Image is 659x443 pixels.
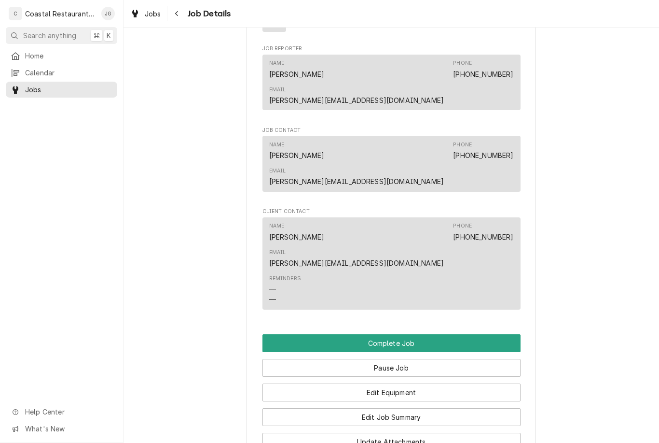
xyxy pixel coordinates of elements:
div: Name [269,222,285,230]
div: Job Contact List [262,136,521,196]
button: Complete Job [262,334,521,352]
div: Phone [453,222,472,230]
div: Job Reporter [262,45,521,114]
span: Jobs [145,9,161,19]
div: JG [101,7,115,20]
a: [PERSON_NAME][EMAIL_ADDRESS][DOMAIN_NAME] [269,177,444,186]
div: Job Reporter List [262,55,521,115]
span: Jobs [25,85,112,95]
div: C [9,7,22,20]
span: Job Contact [262,127,521,134]
div: Reminders [269,275,301,283]
a: [PERSON_NAME][EMAIL_ADDRESS][DOMAIN_NAME] [269,96,444,104]
div: Email [269,86,286,94]
div: Email [269,167,286,175]
span: Calendar [25,68,112,78]
div: Reminders [269,275,301,304]
div: Phone [453,141,472,149]
div: Contact [262,55,521,111]
span: Search anything [23,30,76,41]
div: Name [269,141,285,149]
a: Calendar [6,65,117,81]
div: Name [269,59,285,67]
div: Client Contact [262,208,521,314]
div: Coastal Restaurant Repair [25,9,96,19]
a: [PHONE_NUMBER] [453,70,513,78]
a: [PHONE_NUMBER] [453,233,513,241]
a: [PHONE_NUMBER] [453,151,513,159]
div: Email [269,249,444,268]
a: Go to What's New [6,421,117,437]
div: Email [269,86,444,105]
div: Client Contact List [262,217,521,314]
div: Contact [262,136,521,192]
div: Phone [453,141,513,160]
div: Phone [453,59,513,79]
span: Job Details [185,7,231,20]
a: Go to Help Center [6,404,117,420]
button: Edit Job Summary [262,408,521,426]
div: [PERSON_NAME] [269,150,325,160]
div: — [269,294,276,304]
button: Edit Equipment [262,384,521,401]
div: Contact [262,217,521,310]
div: Button Group Row [262,377,521,401]
div: — [269,284,276,294]
div: Button Group Row [262,334,521,352]
div: Job Contact [262,127,521,196]
span: Job Reporter [262,45,521,53]
div: Button Group Row [262,352,521,377]
a: Jobs [126,6,165,22]
a: Jobs [6,82,117,98]
div: Name [269,222,325,242]
button: Search anything⌘K [6,27,117,44]
a: Home [6,48,117,64]
div: [PERSON_NAME] [269,232,325,242]
span: Client Contact [262,208,521,215]
button: Pause Job [262,359,521,377]
div: Phone [453,222,513,242]
div: Email [269,167,444,186]
span: What's New [25,424,111,434]
div: James Gatton's Avatar [101,7,115,20]
span: Help Center [25,407,111,417]
div: Name [269,59,325,79]
div: Phone [453,59,472,67]
a: [PERSON_NAME][EMAIL_ADDRESS][DOMAIN_NAME] [269,259,444,267]
div: Email [269,249,286,257]
div: [PERSON_NAME] [269,69,325,79]
div: Name [269,141,325,160]
span: Home [25,51,112,61]
span: ⌘ [93,30,100,41]
span: K [107,30,111,41]
div: Button Group Row [262,401,521,426]
button: Navigate back [169,6,185,21]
